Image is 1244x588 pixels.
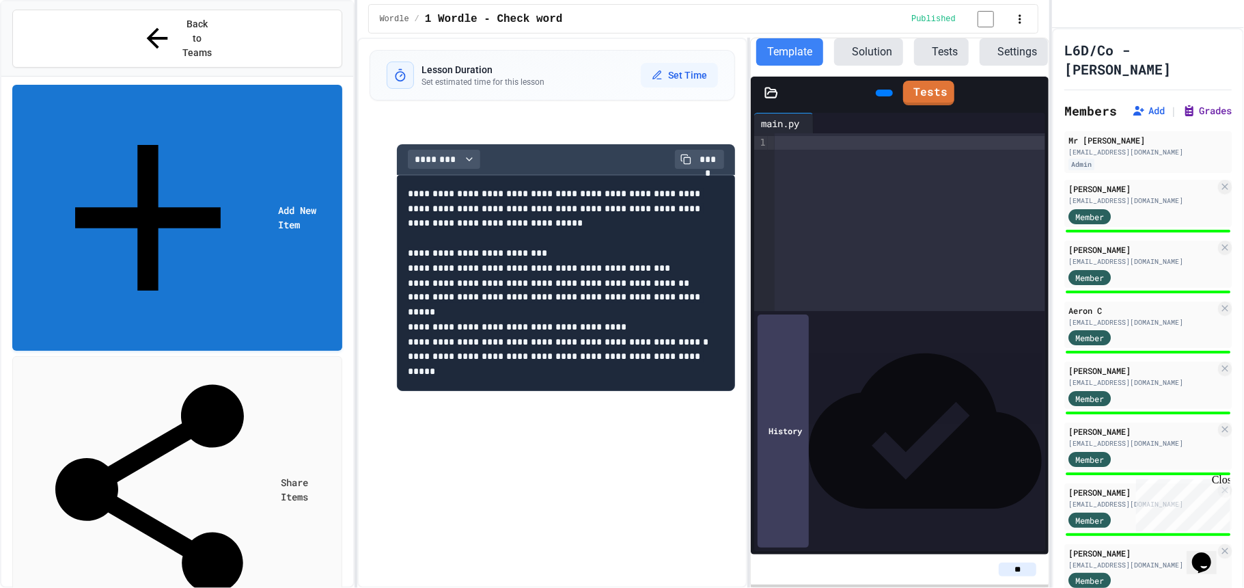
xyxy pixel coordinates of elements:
[1064,40,1226,79] h1: L6D/Co - [PERSON_NAME]
[1075,211,1104,223] span: Member
[5,5,94,87] div: Chat with us now!Close
[1075,453,1104,466] span: Member
[1068,425,1215,438] div: [PERSON_NAME]
[422,77,545,88] p: Set estimated time for this lesson
[1068,560,1215,570] div: [EMAIL_ADDRESS][DOMAIN_NAME]
[754,136,768,150] div: 1
[1068,196,1215,206] div: [EMAIL_ADDRESS][DOMAIN_NAME]
[1068,183,1215,195] div: [PERSON_NAME]
[758,315,809,548] div: History
[1068,147,1228,157] div: [EMAIL_ADDRESS][DOMAIN_NAME]
[12,10,342,68] button: Back to Teams
[903,81,954,105] a: Tests
[1131,474,1230,532] iframe: chat widget
[1068,438,1215,449] div: [EMAIL_ADDRESS][DOMAIN_NAME]
[1068,499,1215,509] div: [EMAIL_ADDRESS][DOMAIN_NAME]
[1068,243,1215,256] div: [PERSON_NAME]
[754,113,814,133] div: main.py
[911,10,1010,27] div: Content is published and visible to students
[1068,134,1228,146] div: Mr [PERSON_NAME]
[1068,377,1215,388] div: [EMAIL_ADDRESS][DOMAIN_NAME]
[756,38,823,66] button: Template
[1075,332,1104,344] span: Member
[181,17,213,60] span: Back to Teams
[1075,392,1104,405] span: Member
[1132,104,1165,118] button: Add
[1075,514,1104,526] span: Member
[834,38,903,66] button: Solution
[641,63,718,88] button: Set Time
[425,11,563,27] span: 1 Wordle - Check word
[1068,364,1215,377] div: [PERSON_NAME]
[961,11,1010,27] input: publish toggle
[1068,486,1215,498] div: [PERSON_NAME]
[911,14,956,25] span: Published
[1183,104,1232,118] button: Grades
[1064,101,1117,120] h2: Members
[415,14,419,25] span: /
[980,38,1048,66] button: Settings
[754,116,806,131] div: main.py
[1170,103,1177,119] span: |
[1068,317,1215,328] div: [EMAIL_ADDRESS][DOMAIN_NAME]
[1068,304,1215,317] div: Aeron C
[1075,271,1104,284] span: Member
[422,63,545,77] h3: Lesson Duration
[1068,159,1094,170] div: Admin
[12,85,342,351] a: Add New Item
[1068,256,1215,267] div: [EMAIL_ADDRESS][DOMAIN_NAME]
[1068,547,1215,559] div: [PERSON_NAME]
[1187,533,1230,574] iframe: chat widget
[380,14,409,25] span: Wordle
[914,38,969,66] button: Tests
[1075,574,1104,587] span: Member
